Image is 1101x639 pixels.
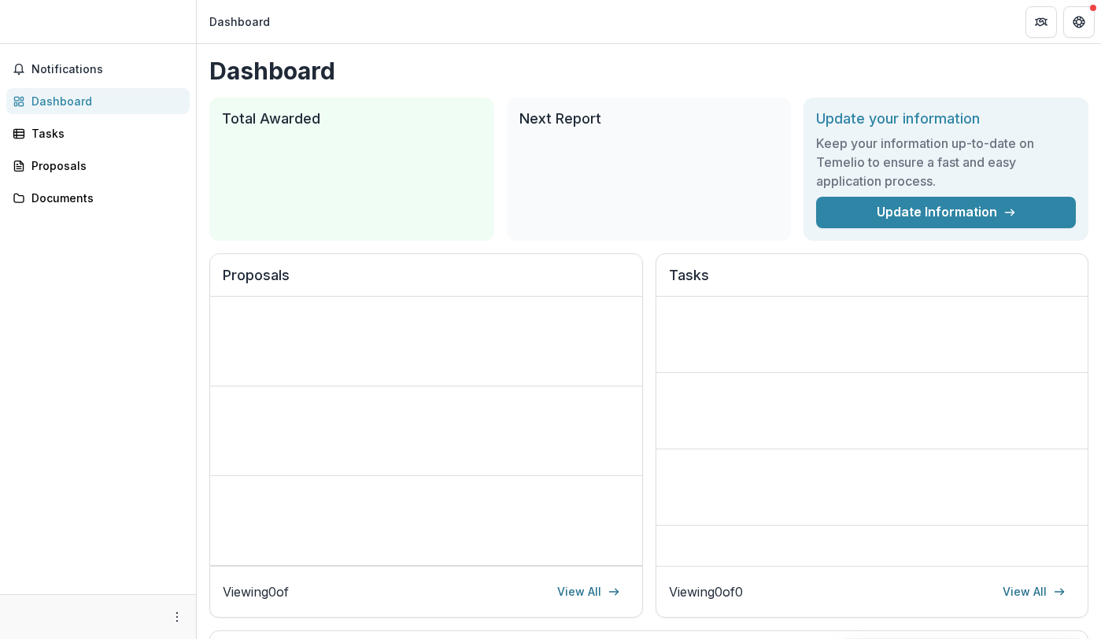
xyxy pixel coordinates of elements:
[31,93,177,109] div: Dashboard
[6,120,190,146] a: Tasks
[209,57,1088,85] h1: Dashboard
[31,63,183,76] span: Notifications
[6,153,190,179] a: Proposals
[519,110,779,127] h2: Next Report
[816,134,1076,190] h3: Keep your information up-to-date on Temelio to ensure a fast and easy application process.
[1063,6,1095,38] button: Get Help
[168,608,187,626] button: More
[816,197,1076,228] a: Update Information
[223,582,289,601] p: Viewing 0 of
[816,110,1076,127] h2: Update your information
[31,157,177,174] div: Proposals
[223,267,630,297] h2: Proposals
[222,110,482,127] h2: Total Awarded
[993,579,1075,604] a: View All
[31,125,177,142] div: Tasks
[203,10,276,33] nav: breadcrumb
[31,190,177,206] div: Documents
[6,88,190,114] a: Dashboard
[669,582,743,601] p: Viewing 0 of 0
[669,267,1076,297] h2: Tasks
[6,57,190,82] button: Notifications
[1025,6,1057,38] button: Partners
[6,185,190,211] a: Documents
[548,579,630,604] a: View All
[209,13,270,30] div: Dashboard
